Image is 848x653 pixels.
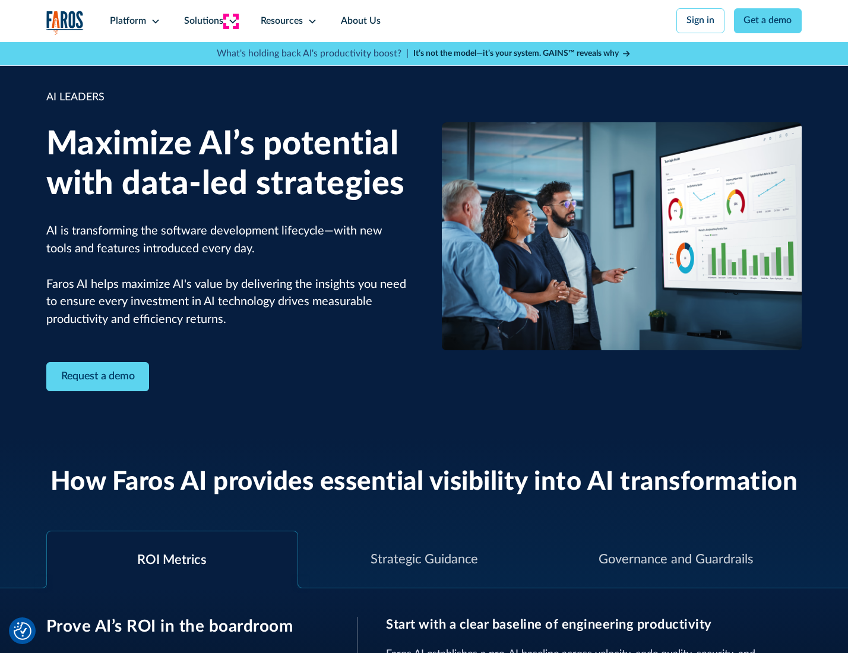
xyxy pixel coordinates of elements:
[46,11,84,35] a: home
[46,223,407,329] p: AI is transforming the software development lifecycle—with new tools and features introduced ever...
[413,47,632,60] a: It’s not the model—it’s your system. GAINS™ reveals why
[734,8,802,33] a: Get a demo
[14,622,31,640] button: Cookie Settings
[261,14,303,28] div: Resources
[413,49,619,58] strong: It’s not the model—it’s your system. GAINS™ reveals why
[46,362,150,391] a: Contact Modal
[386,617,802,632] h3: Start with a clear baseline of engineering productivity
[137,550,207,570] div: ROI Metrics
[599,550,753,569] div: Governance and Guardrails
[46,11,84,35] img: Logo of the analytics and reporting company Faros.
[46,125,407,204] h1: Maximize AI’s potential with data-led strategies
[46,90,407,106] div: AI LEADERS
[184,14,223,28] div: Solutions
[46,617,328,636] h3: Prove AI’s ROI in the boardroom
[676,8,724,33] a: Sign in
[110,14,146,28] div: Platform
[14,622,31,640] img: Revisit consent button
[371,550,478,569] div: Strategic Guidance
[50,467,798,498] h2: How Faros AI provides essential visibility into AI transformation
[217,47,409,61] p: What's holding back AI's productivity boost? |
